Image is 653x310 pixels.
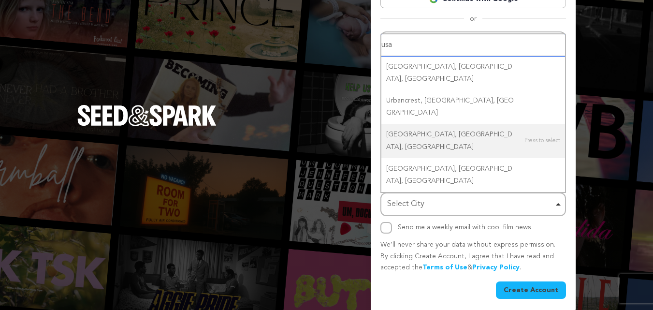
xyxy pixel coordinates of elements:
input: Name [380,31,566,56]
span: or [464,14,482,24]
input: Select City [381,34,565,56]
div: Select City [387,197,553,211]
a: Privacy Policy [472,264,520,271]
p: We’ll never share your data without express permission. By clicking Create Account, I agree that ... [380,239,566,274]
a: Terms of Use [422,264,467,271]
div: [GEOGRAPHIC_DATA], [GEOGRAPHIC_DATA], [GEOGRAPHIC_DATA] [381,124,565,158]
img: Seed&Spark Logo [77,105,217,126]
div: Urbancrest, [GEOGRAPHIC_DATA], [GEOGRAPHIC_DATA] [381,90,565,124]
div: [GEOGRAPHIC_DATA], [GEOGRAPHIC_DATA], [GEOGRAPHIC_DATA] [381,56,565,90]
div: [GEOGRAPHIC_DATA], [GEOGRAPHIC_DATA], [GEOGRAPHIC_DATA] [381,158,565,192]
label: Send me a weekly email with cool film news [398,224,531,231]
button: Create Account [496,281,566,299]
a: Seed&Spark Homepage [77,105,217,146]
